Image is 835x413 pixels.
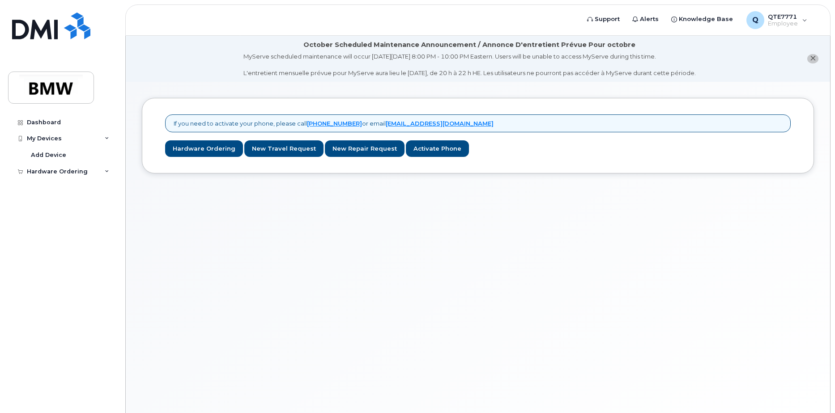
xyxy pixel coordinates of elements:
[303,40,635,50] div: October Scheduled Maintenance Announcement / Annonce D'entretient Prévue Pour octobre
[796,374,828,406] iframe: Messenger Launcher
[406,140,469,157] a: Activate Phone
[174,119,494,128] p: If you need to activate your phone, please call or email
[307,120,362,127] a: [PHONE_NUMBER]
[386,120,494,127] a: [EMAIL_ADDRESS][DOMAIN_NAME]
[244,140,324,157] a: New Travel Request
[243,52,696,77] div: MyServe scheduled maintenance will occur [DATE][DATE] 8:00 PM - 10:00 PM Eastern. Users will be u...
[165,140,243,157] a: Hardware Ordering
[807,54,818,63] button: close notification
[325,140,405,157] a: New Repair Request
